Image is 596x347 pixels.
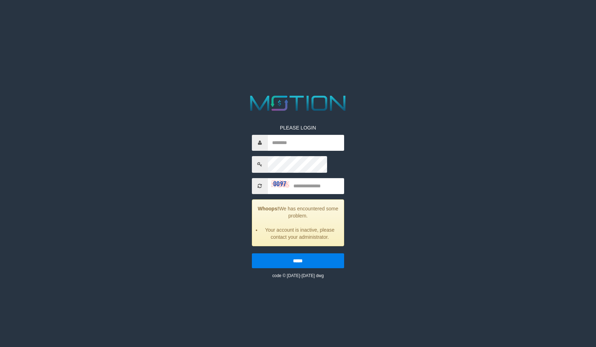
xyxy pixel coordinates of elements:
p: PLEASE LOGIN [252,124,344,131]
small: code © [DATE]-[DATE] dwg [272,273,324,278]
li: Your account is inactive, please contact your administrator. [261,226,338,241]
img: MOTION_logo.png [246,93,350,114]
div: We has encountered some problem. [252,199,344,246]
img: captcha [271,180,289,187]
strong: Whoops! [258,206,279,211]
